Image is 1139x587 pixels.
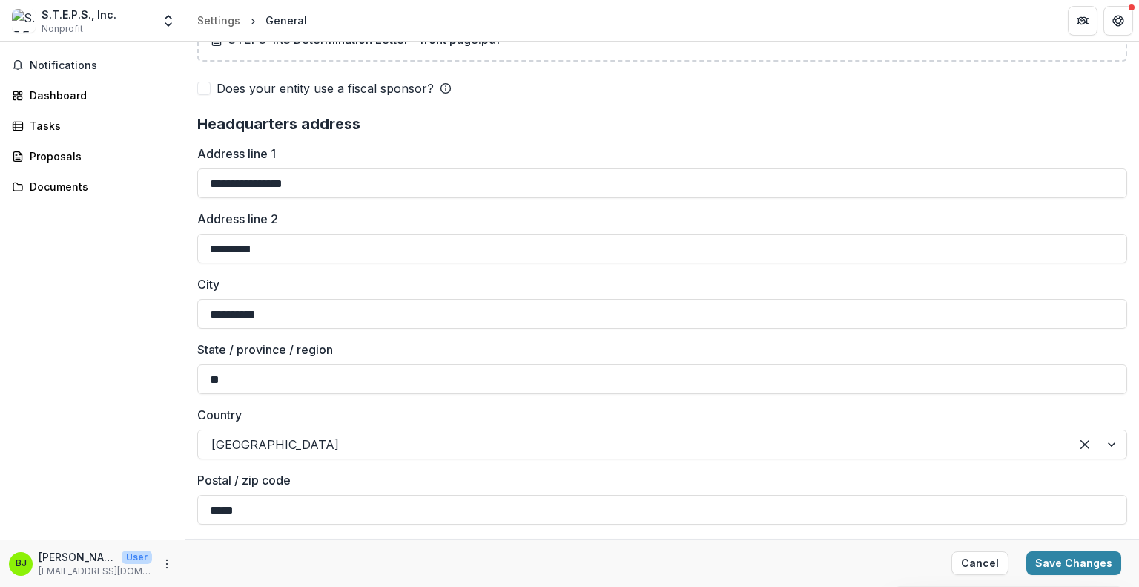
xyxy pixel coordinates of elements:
[6,114,179,138] a: Tasks
[197,406,1118,424] label: Country
[197,145,1118,163] label: Address line 1
[30,148,167,164] div: Proposals
[42,22,83,36] span: Nonprofit
[122,551,152,564] p: User
[951,551,1008,575] button: Cancel
[30,118,167,134] div: Tasks
[265,13,307,28] div: General
[197,210,1118,228] label: Address line 2
[158,6,179,36] button: Open entity switcher
[12,9,36,33] img: S.T.E.P.S., Inc.
[197,13,240,28] div: Settings
[30,88,167,103] div: Dashboard
[6,174,179,199] a: Documents
[197,275,1118,293] label: City
[1103,6,1133,36] button: Get Help
[42,7,116,22] div: S.T.E.P.S., Inc.
[1073,433,1097,456] div: Clear selected options
[6,83,179,108] a: Dashboard
[6,53,179,77] button: Notifications
[6,144,179,168] a: Proposals
[16,559,27,568] div: Beatrice Jennette
[30,59,173,72] span: Notifications
[197,471,1118,489] label: Postal / zip code
[39,565,152,578] p: [EMAIL_ADDRESS][DOMAIN_NAME]
[197,115,1127,133] h2: Headquarters address
[39,549,116,565] p: [PERSON_NAME]
[1026,551,1121,575] button: Save Changes
[1068,6,1097,36] button: Partners
[30,179,167,194] div: Documents
[217,79,434,97] span: Does your entity use a fiscal sponsor?
[191,10,246,31] a: Settings
[158,555,176,573] button: More
[197,341,1118,358] label: State / province / region
[191,10,313,31] nav: breadcrumb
